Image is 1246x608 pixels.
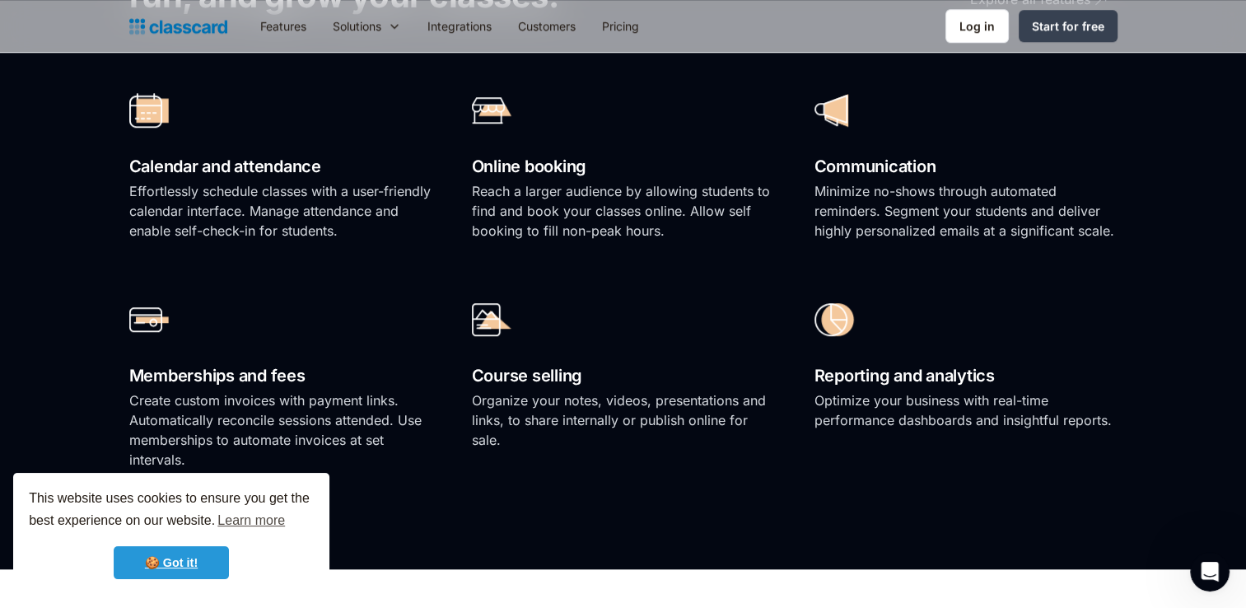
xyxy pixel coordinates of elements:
div: Solutions [320,7,414,44]
p: Optimize your business with real-time performance dashboards and insightful reports. [814,391,1118,430]
div: Solutions [333,17,381,35]
a: Log in [945,9,1009,43]
a: home [129,15,227,38]
a: learn more about cookies [215,508,287,533]
p: Create custom invoices with payment links. Automatically reconcile sessions attended. Use members... [129,391,432,470]
p: Reach a larger audience by allowing students to find and book your classes online. Allow self boo... [472,181,775,241]
h2: Communication [814,152,1118,181]
a: Integrations [414,7,505,44]
a: dismiss cookie message [114,546,229,579]
h2: Reporting and analytics [814,362,1118,391]
h2: Course selling [472,362,775,391]
div: Start for free [1032,17,1104,35]
div: Log in [959,17,995,35]
h2: Memberships and fees [129,362,432,391]
a: Features [247,7,320,44]
p: Minimize no-shows through automated reminders. Segment your students and deliver highly personali... [814,181,1118,241]
a: Customers [505,7,589,44]
h2: Online booking [472,152,775,181]
iframe: Intercom live chat [1190,552,1230,592]
a: Pricing [589,7,652,44]
p: Effortlessly schedule classes with a user-friendly calendar interface. Manage attendance and enab... [129,181,432,241]
a: Start for free [1019,10,1118,42]
h2: Calendar and attendance [129,152,432,181]
p: Organize your notes, videos, presentations and links, to share internally or publish online for s... [472,391,775,450]
span: This website uses cookies to ensure you get the best experience on our website. [29,489,314,533]
div: cookieconsent [13,473,329,595]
